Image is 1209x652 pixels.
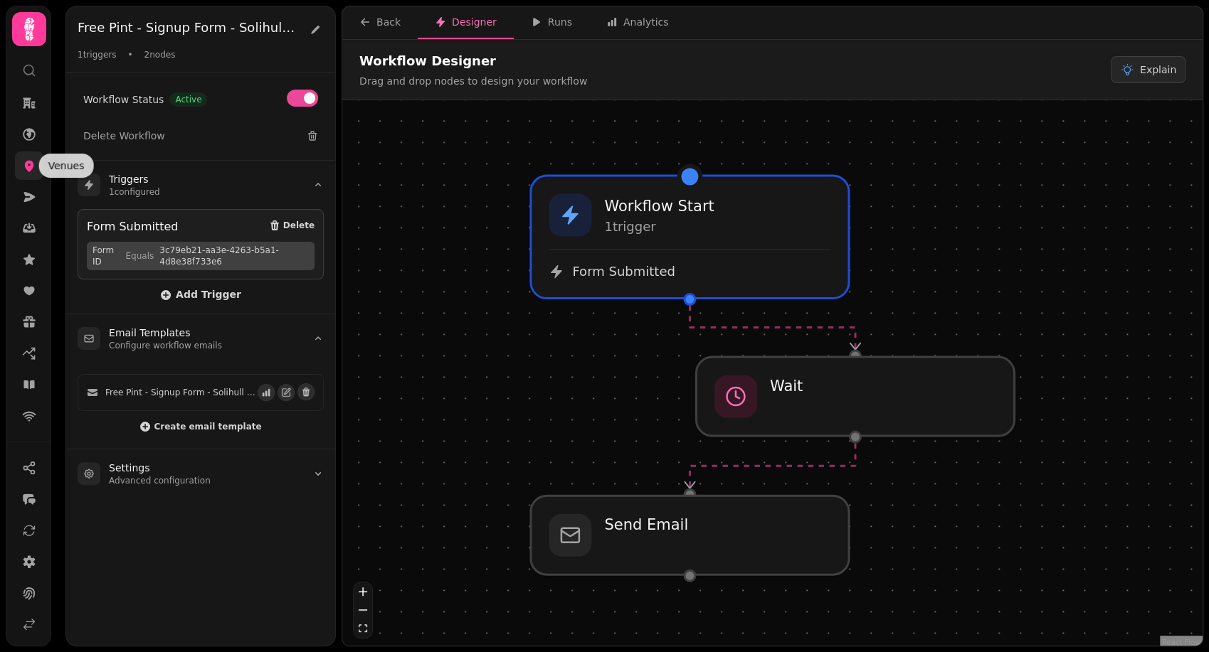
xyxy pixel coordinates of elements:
[690,444,855,488] g: Edge from 0198d25a-ea52-71cf-afca-0e4807acc57a to 0198d262-2a83-709c-aa62-72d5e8111ec0
[604,218,714,235] p: 1 trigger
[307,18,324,41] button: Edit workflow
[606,15,669,29] div: Analytics
[87,218,178,235] div: Form Submitted
[160,289,241,301] span: Add Trigger
[160,288,241,302] button: Add Trigger
[359,15,401,29] div: Back
[604,195,714,216] h3: Workflow Start
[83,129,165,143] span: Delete Workflow
[66,314,335,363] summary: Email TemplatesConfigure workflow emails
[690,306,855,350] g: Edge from start-node to 0198d25a-ea52-71cf-afca-0e4807acc57a
[359,74,587,88] p: Drag and drop nodes to design your workflow
[109,326,222,340] h3: Email Templates
[154,422,261,431] span: Create email template
[283,221,315,230] span: Delete
[529,175,850,300] div: Workflow Start1triggerForm Submitted
[529,495,850,576] div: Send Email
[269,218,315,233] button: Delete
[109,340,222,351] p: Configure workflow emails
[78,18,298,38] h2: Free Pint - Signup Form - Solihull [WorkFlow]
[144,49,176,60] span: 2 nodes
[109,475,211,486] p: Advanced configuration
[109,186,160,198] p: 1 configured
[139,419,261,434] button: Create email template
[354,601,372,619] button: zoom out
[354,582,372,601] button: zoom in
[109,461,211,475] h3: Settings
[66,161,335,209] summary: Triggers1configured
[258,384,275,401] button: View email events
[354,619,372,638] button: fit view
[66,449,335,498] summary: SettingsAdvanced configuration
[1111,56,1186,83] button: Explain
[169,92,207,107] span: Active
[589,6,686,39] button: Analytics
[1162,638,1200,646] a: React Flow attribution
[359,51,587,71] h2: Workflow Designer
[531,15,572,29] div: Runs
[342,6,418,39] button: Back
[78,123,324,149] button: Delete Workflow
[93,245,120,267] span: Form ID
[105,387,258,398] span: Free Pint - Signup Form - Solihull [WorkFlow]
[125,250,154,262] span: Equals
[83,92,164,107] span: Workflow Status
[39,154,94,178] div: Venues
[695,356,1015,437] div: Wait
[78,49,116,60] span: 1 triggers
[514,6,589,39] button: Runs
[297,383,315,400] button: Delete email template
[572,263,675,280] span: Form Submitted
[278,384,295,401] button: Edit email template
[127,49,132,60] span: •
[109,172,160,186] h3: Triggers
[435,15,497,29] div: Designer
[1140,63,1176,77] span: Explain
[353,582,373,638] div: React Flow controls
[159,245,309,267] span: 3c79eb21-aa3e-4263-b5a1-4d8e38f733e6
[418,6,514,39] button: Designer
